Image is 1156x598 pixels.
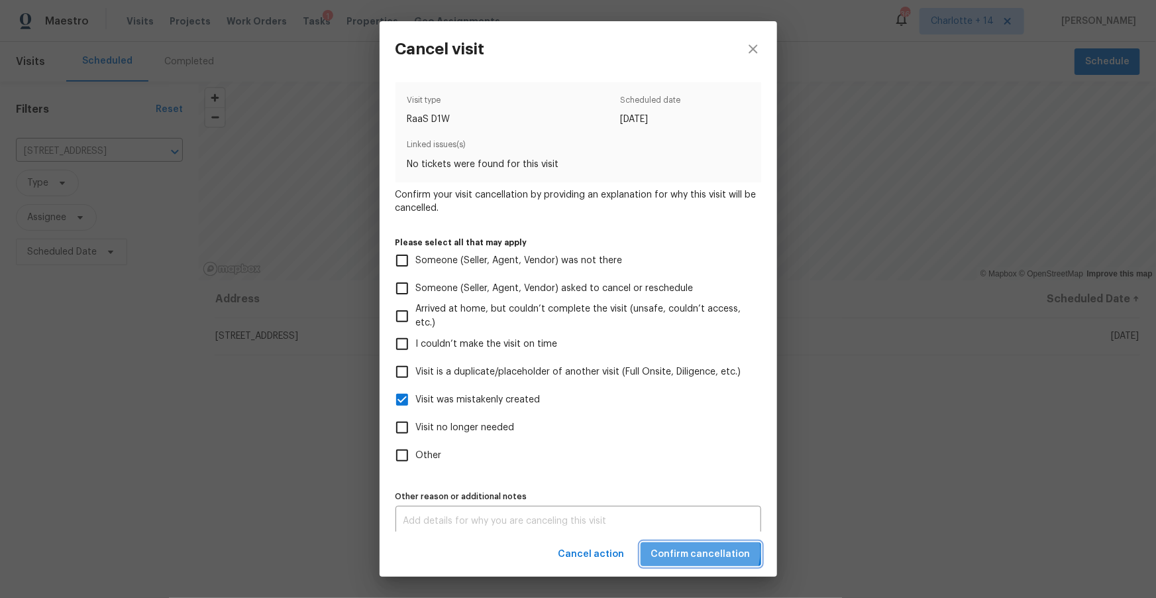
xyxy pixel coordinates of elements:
[416,421,515,435] span: Visit no longer needed
[621,93,681,113] span: Scheduled date
[416,365,741,379] span: Visit is a duplicate/placeholder of another visit (Full Onsite, Diligence, etc.)
[407,113,450,126] span: RaaS D1W
[651,546,751,563] span: Confirm cancellation
[395,40,485,58] h3: Cancel visit
[558,546,625,563] span: Cancel action
[416,393,541,407] span: Visit was mistakenly created
[407,138,749,157] span: Linked issues(s)
[395,188,761,215] span: Confirm your visit cancellation by providing an explanation for why this visit will be cancelled.
[395,493,761,501] label: Other reason or additional notes
[407,93,450,113] span: Visit type
[621,113,681,126] span: [DATE]
[416,254,623,268] span: Someone (Seller, Agent, Vendor) was not there
[641,542,761,567] button: Confirm cancellation
[416,282,694,296] span: Someone (Seller, Agent, Vendor) asked to cancel or reschedule
[395,239,761,247] label: Please select all that may apply
[416,449,442,463] span: Other
[416,302,751,330] span: Arrived at home, but couldn’t complete the visit (unsafe, couldn’t access, etc.)
[729,21,777,77] button: close
[407,158,749,171] span: No tickets were found for this visit
[553,542,630,567] button: Cancel action
[416,337,558,351] span: I couldn’t make the visit on time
